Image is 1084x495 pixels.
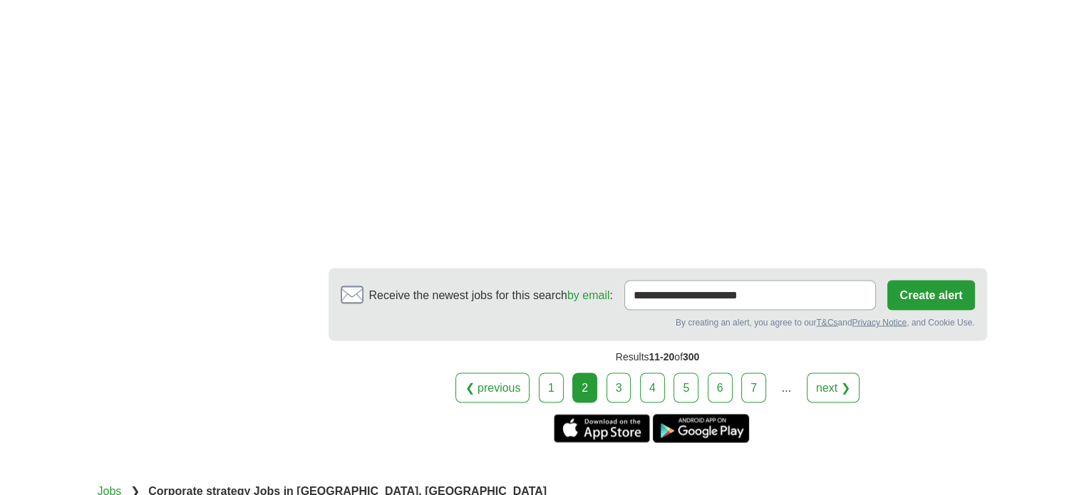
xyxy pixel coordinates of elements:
[572,372,597,402] div: 2
[369,286,613,303] span: Receive the newest jobs for this search :
[554,414,650,442] a: Get the iPhone app
[653,414,749,442] a: Get the Android app
[649,350,674,362] span: 11-20
[567,288,610,301] a: by email
[741,372,766,402] a: 7
[455,372,530,402] a: ❮ previous
[807,372,860,402] a: next ❯
[329,340,987,372] div: Results of
[772,373,800,402] div: ...
[539,372,564,402] a: 1
[683,350,699,362] span: 300
[816,317,837,327] a: T&Cs
[640,372,665,402] a: 4
[341,316,975,328] div: By creating an alert, you agree to our and , and Cookie Use.
[673,372,698,402] a: 5
[606,372,631,402] a: 3
[887,280,974,310] button: Create alert
[852,317,907,327] a: Privacy Notice
[708,372,733,402] a: 6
